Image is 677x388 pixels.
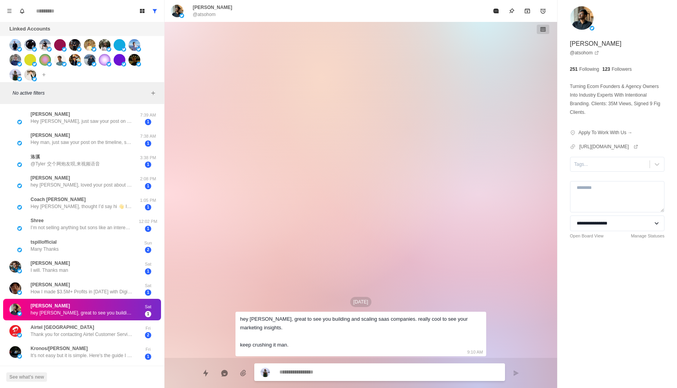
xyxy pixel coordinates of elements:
[31,288,132,295] p: How I made $3.5M+ Profits in [DATE] with Digital products from X: Take a few seconds to fill this...
[9,69,21,81] img: picture
[138,346,158,353] p: Fri
[9,39,21,51] img: picture
[579,143,639,150] a: [URL][DOMAIN_NAME]
[31,153,40,160] p: 洛溪
[17,62,22,66] img: picture
[138,282,158,289] p: Sat
[17,248,22,252] img: picture
[508,365,524,381] button: Send message
[84,54,96,66] img: picture
[138,154,158,161] p: 3:38 PM
[47,62,52,66] img: picture
[107,62,111,66] img: picture
[99,39,110,51] img: picture
[488,3,504,19] button: Mark as read
[138,176,158,182] p: 2:08 PM
[32,47,37,52] img: picture
[240,315,469,349] div: hey [PERSON_NAME], great to see you building and scaling saas companies. really cool to see your ...
[24,54,36,66] img: picture
[138,325,158,332] p: Fri
[145,183,151,189] span: 1
[17,269,22,273] img: picture
[148,88,158,98] button: Add filters
[92,47,96,52] img: picture
[138,304,158,310] p: Sat
[136,62,141,66] img: picture
[235,365,251,381] button: Add media
[31,111,70,118] p: [PERSON_NAME]
[92,62,96,66] img: picture
[69,39,81,51] img: picture
[17,290,22,295] img: picture
[138,133,158,140] p: 7:38 AM
[145,140,151,147] span: 1
[39,39,51,51] img: picture
[121,62,126,66] img: picture
[520,3,535,19] button: Archive
[114,54,125,66] img: picture
[17,162,22,167] img: picture
[31,324,94,331] p: Airtel [GEOGRAPHIC_DATA]
[31,331,132,338] p: Thank you for contacting Airtel Customer Service.
[54,39,66,51] img: picture
[31,203,132,210] p: Hey [PERSON_NAME], thought I’d say hi 👋 I’m a sales representative and coach, and I’m always curi...
[590,26,594,31] img: picture
[24,39,36,51] img: picture
[31,352,132,359] p: It's not easy but it is simple. Here's the guide I use to make $100k/m. [URL][DOMAIN_NAME]
[47,47,52,52] img: picture
[129,54,140,66] img: picture
[69,54,81,66] img: picture
[77,62,81,66] img: picture
[17,226,22,231] img: picture
[17,141,22,145] img: picture
[17,333,22,338] img: picture
[145,268,151,275] span: 1
[31,160,100,167] p: @Tyler 交个网炮友呗,来视频语音
[84,39,96,51] img: picture
[193,11,215,18] p: @atsohom
[77,47,81,52] img: picture
[145,119,151,125] span: 1
[570,49,599,56] a: @atsohom
[31,224,132,231] p: I’m not selling anything but sons like an interesting product. Best of luck with it!
[145,162,151,168] span: 1
[9,346,21,358] img: picture
[579,129,633,136] p: Apply To Work With Us →
[145,247,151,253] span: 2
[570,66,578,73] p: 251
[535,3,551,19] button: Add reminder
[31,132,70,139] p: [PERSON_NAME]
[17,120,22,124] img: picture
[9,282,21,294] img: picture
[631,233,664,239] a: Manage Statuses
[39,70,49,79] button: Add account
[171,5,183,17] img: picture
[612,66,632,73] p: Followers
[6,372,47,382] button: See what's new
[31,174,70,181] p: [PERSON_NAME]
[138,261,158,268] p: Sat
[31,281,70,288] p: [PERSON_NAME]
[198,365,214,381] button: Quick replies
[31,246,59,253] p: Many Thanks
[570,6,594,30] img: picture
[145,204,151,210] span: 1
[31,139,132,146] p: Hey man, just saw your post on the timeline, saw you’re here to grow your brand and tought i coul...
[9,325,21,337] img: picture
[17,47,22,52] img: picture
[261,368,270,377] img: picture
[467,348,483,356] p: 9:10 AM
[136,47,141,52] img: picture
[62,62,67,66] img: picture
[31,239,57,246] p: tspillofficial
[17,77,22,81] img: picture
[31,345,88,352] p: Kronos/[PERSON_NAME]
[3,5,16,17] button: Menu
[145,332,151,338] span: 2
[148,5,161,17] button: Show all conversations
[602,66,610,73] p: 123
[24,69,36,81] img: picture
[31,302,70,309] p: [PERSON_NAME]
[31,267,68,274] p: I will. Thanks man
[570,233,604,239] a: Open Board View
